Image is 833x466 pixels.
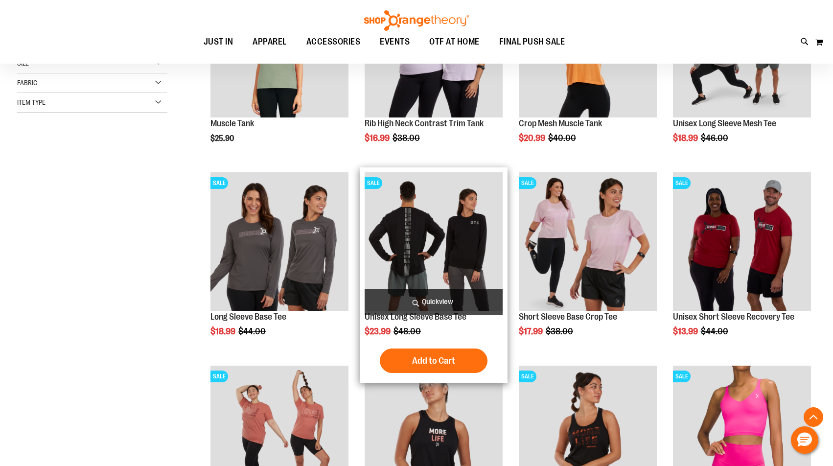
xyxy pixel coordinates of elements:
[499,31,565,53] span: FINAL PUSH SALE
[363,10,470,31] img: Shop Orangetheory
[210,326,237,336] span: $18.99
[365,289,503,315] a: Quickview
[804,407,823,427] button: Back To Top
[238,326,267,336] span: $44.00
[546,326,575,336] span: $38.00
[380,349,487,373] button: Add to Cart
[673,133,699,143] span: $18.99
[673,177,691,189] span: SALE
[412,355,455,366] span: Add to Cart
[393,133,421,143] span: $38.00
[210,172,348,312] a: Product image for Long Sleeve Base TeeSALE
[519,172,657,310] img: Product image for Short Sleeve Base Crop Tee
[701,326,730,336] span: $44.00
[297,31,370,53] a: ACCESSORIES
[519,177,536,189] span: SALE
[17,98,46,106] span: Item Type
[519,118,602,128] a: Crop Mesh Muscle Tank
[673,118,776,128] a: Unisex Long Sleeve Mesh Tee
[206,167,353,361] div: product
[365,312,466,322] a: Unisex Long Sleeve Base Tee
[519,172,657,312] a: Product image for Short Sleeve Base Crop TeeSALE
[306,31,361,53] span: ACCESSORIES
[489,31,575,53] a: FINAL PUSH SALE
[210,172,348,310] img: Product image for Long Sleeve Base Tee
[673,312,794,322] a: Unisex Short Sleeve Recovery Tee
[668,167,816,361] div: product
[370,31,419,53] a: EVENTS
[519,312,617,322] a: Short Sleeve Base Crop Tee
[210,134,235,143] span: $25.90
[243,31,297,53] a: APPAREL
[204,31,233,53] span: JUST IN
[519,326,544,336] span: $17.99
[365,133,391,143] span: $16.99
[17,79,37,87] span: Fabric
[393,326,422,336] span: $48.00
[365,177,382,189] span: SALE
[519,371,536,382] span: SALE
[194,31,243,53] a: JUST IN
[210,371,228,382] span: SALE
[673,172,811,312] a: Product image for Unisex SS Recovery TeeSALE
[365,172,503,310] img: Product image for Unisex Long Sleeve Base Tee
[673,172,811,310] img: Product image for Unisex SS Recovery Tee
[380,31,410,53] span: EVENTS
[701,133,730,143] span: $46.00
[360,167,508,383] div: product
[365,118,484,128] a: Rib High Neck Contrast Trim Tank
[210,177,228,189] span: SALE
[673,371,691,382] span: SALE
[210,118,254,128] a: Muscle Tank
[419,31,489,53] a: OTF AT HOME
[791,426,818,454] button: Hello, have a question? Let’s chat.
[519,133,547,143] span: $20.99
[673,326,699,336] span: $13.99
[548,133,578,143] span: $40.00
[253,31,287,53] span: APPAREL
[365,326,392,336] span: $23.99
[210,312,286,322] a: Long Sleeve Base Tee
[514,167,662,361] div: product
[429,31,480,53] span: OTF AT HOME
[365,172,503,312] a: Product image for Unisex Long Sleeve Base TeeSALE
